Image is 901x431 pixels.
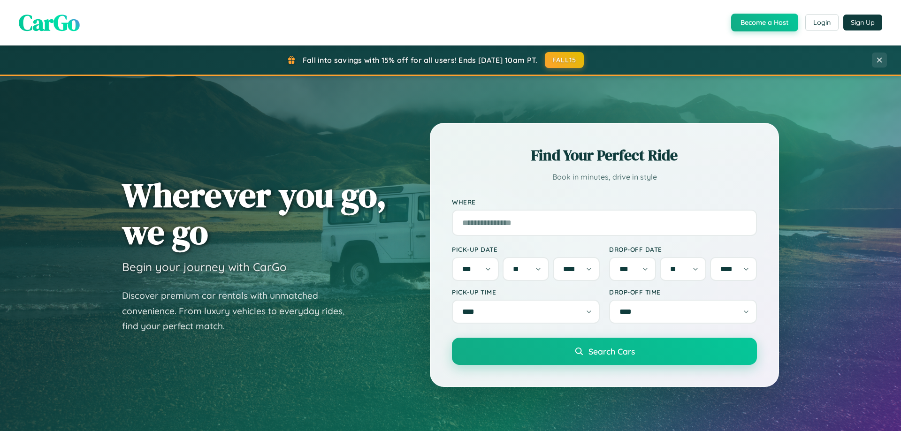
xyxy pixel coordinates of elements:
span: Fall into savings with 15% off for all users! Ends [DATE] 10am PT. [303,55,538,65]
p: Discover premium car rentals with unmatched convenience. From luxury vehicles to everyday rides, ... [122,288,357,334]
h2: Find Your Perfect Ride [452,145,757,166]
span: CarGo [19,7,80,38]
label: Drop-off Date [609,245,757,253]
span: Search Cars [588,346,635,356]
label: Pick-up Time [452,288,600,296]
button: Search Cars [452,338,757,365]
label: Drop-off Time [609,288,757,296]
h3: Begin your journey with CarGo [122,260,287,274]
h1: Wherever you go, we go [122,176,387,250]
button: Login [805,14,839,31]
button: Sign Up [843,15,882,30]
button: FALL15 [545,52,584,68]
label: Pick-up Date [452,245,600,253]
label: Where [452,198,757,206]
button: Become a Host [731,14,798,31]
p: Book in minutes, drive in style [452,170,757,184]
